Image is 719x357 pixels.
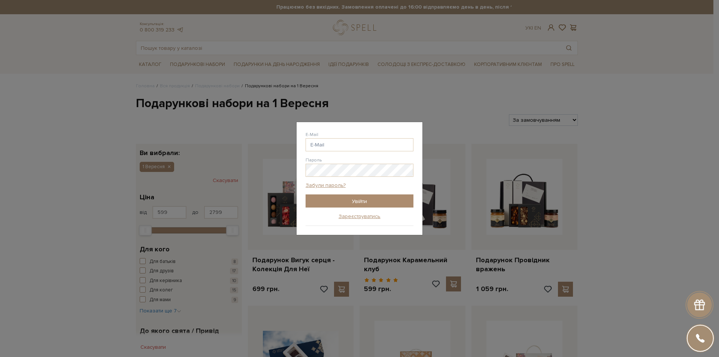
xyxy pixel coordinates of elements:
[339,213,380,220] a: Зареєструватись
[306,131,318,138] label: E-Mail
[401,167,409,174] span: Показати пароль у вигляді звичайного тексту. Попередження: це відобразить ваш пароль на екрані.
[306,138,413,151] input: E-Mail
[306,157,322,164] label: Пароль
[306,194,413,208] input: Увійти
[306,182,346,189] a: Забули пароль?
